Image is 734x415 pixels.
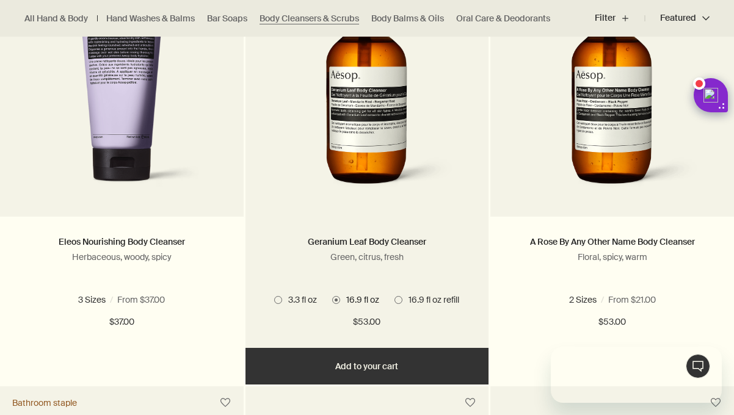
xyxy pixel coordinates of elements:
[264,251,471,262] p: Green, citrus, fresh
[18,251,225,262] p: Herbaceous, woody, spicy
[705,392,727,414] button: Save to cabinet
[207,13,247,24] a: Bar Soaps
[155,294,212,305] span: 16.9 fl oz refill
[456,13,550,24] a: Oral Care & Deodorants
[530,236,695,247] a: A Rose By Any Other Name Body Cleanser
[402,294,459,305] span: 16.9 fl oz refill
[340,294,379,305] span: 16.9 fl oz
[308,236,426,247] a: Geranium Leaf Body Cleanser
[260,13,359,24] a: Body Cleansers & Scrubs
[353,315,380,330] span: $53.00
[245,348,489,384] button: Add to your cart - $53.00
[40,294,70,305] span: 6.5 oz
[598,315,626,330] span: $53.00
[551,347,722,403] iframe: Message from Aesop
[521,317,722,403] div: Aesop says "Our consultants are available now to offer personalised product advice.". Open messag...
[214,392,236,414] button: Save to cabinet
[619,294,676,305] span: 16.9 fl oz refill
[459,392,481,414] button: Save to cabinet
[282,294,317,305] span: 3.3 fl oz
[24,13,88,24] a: All Hand & Body
[557,294,596,305] span: 16.9 fl oz
[645,4,710,33] button: Featured
[7,26,153,60] span: Our consultants are available now to offer personalised product advice.
[595,4,645,33] button: Filter
[106,13,195,24] a: Hand Washes & Balms
[93,294,132,305] span: 16.9 fl oz
[371,13,444,24] a: Body Balms & Oils
[59,236,185,247] a: Eleos Nourishing Body Cleanser
[109,315,134,330] span: $37.00
[12,397,77,408] div: Bathroom staple
[509,251,716,262] p: Floral, spicy, warm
